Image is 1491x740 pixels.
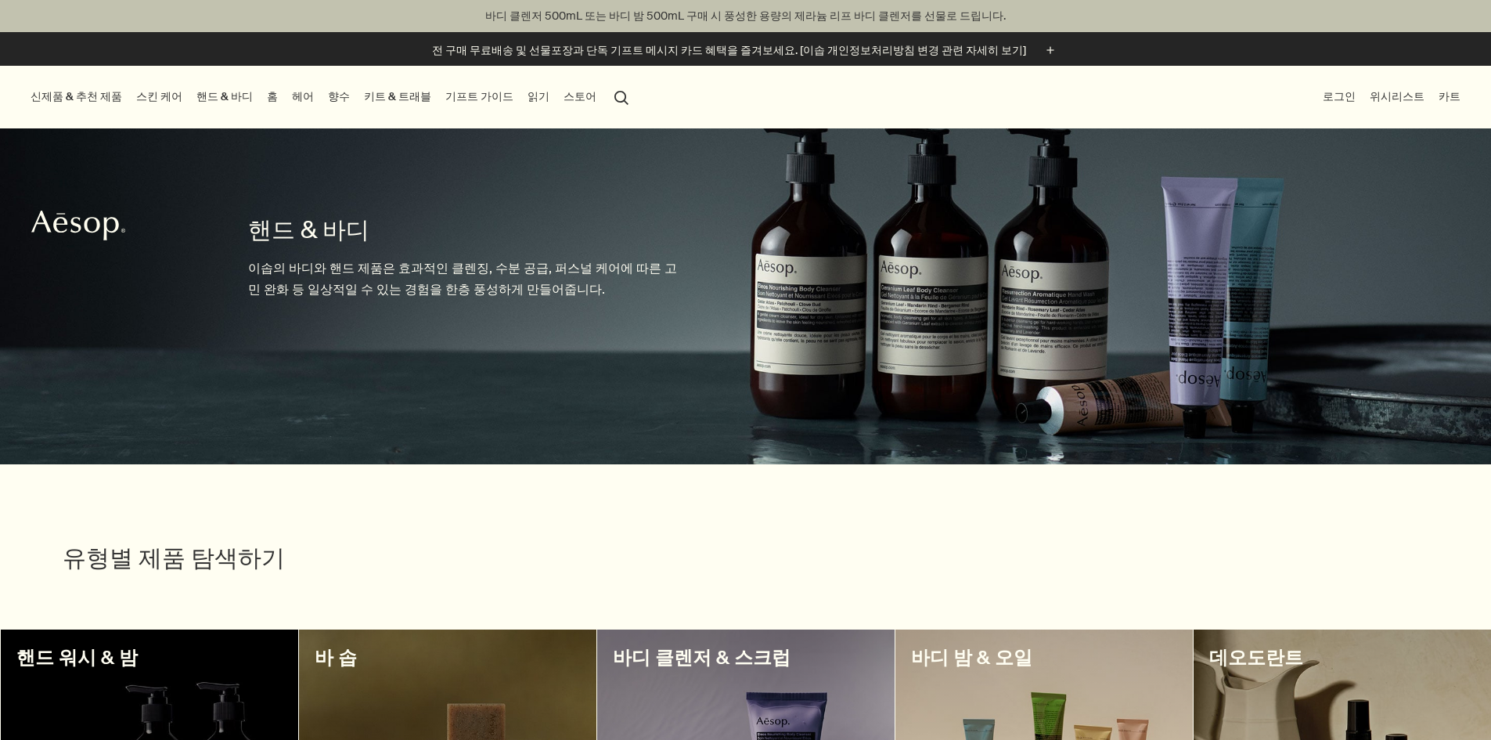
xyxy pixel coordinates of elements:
p: 바디 클렌저 500mL 또는 바디 밤 500mL 구매 시 풍성한 용량의 제라늄 리프 바디 클렌저를 선물로 드립니다. [16,8,1475,24]
a: 위시리스트 [1367,86,1428,107]
svg: Aesop [31,210,125,241]
a: 핸드 & 바디 [193,86,256,107]
a: 기프트 가이드 [442,86,517,107]
h3: 바 솝 [315,645,581,670]
a: 스킨 케어 [133,86,185,107]
button: 로그인 [1320,86,1359,107]
p: 이솝의 바디와 핸드 제품은 효과적인 클렌징, 수분 공급, 퍼스널 케어에 따른 고민 완화 등 일상적일 수 있는 경험을 한층 풍성하게 만들어줍니다. [248,258,682,300]
nav: supplementary [1320,66,1464,128]
nav: primary [27,66,636,128]
button: 전 구매 무료배송 및 선물포장과 단독 기프트 메시지 카드 혜택을 즐겨보세요. [이솝 개인정보처리방침 변경 관련 자세히 보기] [432,42,1059,60]
h3: 데오도란트 [1209,645,1475,670]
a: 읽기 [524,86,553,107]
p: 전 구매 무료배송 및 선물포장과 단독 기프트 메시지 카드 혜택을 즐겨보세요. [이솝 개인정보처리방침 변경 관련 자세히 보기] [432,42,1026,59]
h1: 핸드 & 바디 [248,215,682,246]
h3: 바디 클렌저 & 스크럽 [613,645,879,670]
button: 스토어 [560,86,600,107]
h3: 바디 밤 & 오일 [911,645,1177,670]
a: 헤어 [289,86,317,107]
a: Aesop [27,206,129,249]
h3: 핸드 워시 & 밤 [16,645,283,670]
a: 향수 [325,86,353,107]
button: 카트 [1435,86,1464,107]
button: 신제품 & 추천 제품 [27,86,125,107]
h2: 유형별 제품 탐색하기 [63,543,518,574]
a: 키트 & 트래블 [361,86,434,107]
a: 홈 [264,86,281,107]
button: 검색창 열기 [607,81,636,111]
